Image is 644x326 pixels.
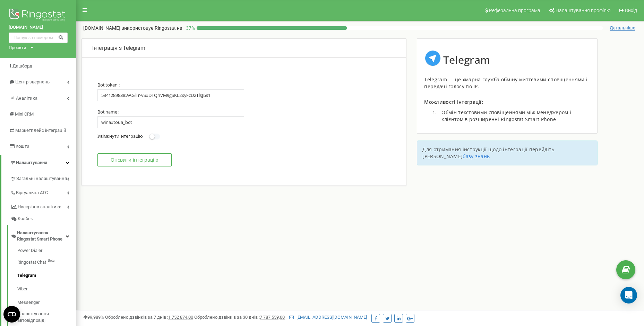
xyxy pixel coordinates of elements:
a: базу знань [463,153,490,160]
button: Open CMP widget [3,306,20,323]
img: image [424,49,441,67]
span: Центр звернень [15,79,50,84]
label: Bot token : [97,82,119,88]
a: Telegram [17,269,76,282]
div: Проєкти [9,45,26,51]
span: Дашборд [12,63,32,69]
span: Увімкнути інтеграцію [97,133,143,139]
a: Viber [17,282,76,296]
a: Колбек [10,213,76,225]
span: Загальні налаштування [16,175,67,182]
a: Ringostat ChatBeta [17,256,76,269]
span: Налаштування Ringostat Smart Phone [17,230,66,243]
span: Аналiтика [16,96,37,101]
span: використовує Ringostat на [121,25,182,31]
span: Вихід [625,8,637,13]
a: Налаштування автовідповіді [17,309,76,324]
span: Маркетплейс інтеграцій [15,128,66,133]
span: Колбек [18,216,33,222]
a: Налаштування Ringostat Smart Phone [10,225,76,245]
span: Наскрізна аналітика [18,204,61,210]
a: Power Dialer [17,247,76,256]
a: Наскрізна аналітика [10,199,76,213]
a: [DOMAIN_NAME] [9,24,68,31]
span: Оброблено дзвінків за 7 днів : [105,315,193,320]
button: Оновити інтеграцію [97,153,172,166]
a: Messenger [17,296,76,309]
label: Bot name : [97,109,119,115]
span: Mini CRM [15,111,34,117]
img: Ringostat logo [9,7,68,24]
a: Налаштування [1,155,76,171]
p: 37 % [182,25,197,31]
li: Обмін текстовими сповіщеннями між менеджером і клієнтом в розширенні Ringostat Smart Phone [438,109,590,123]
p: [DOMAIN_NAME] [83,25,182,31]
p: Інтеграція з Telegram [92,44,396,52]
span: Віртуальна АТС [16,190,48,196]
span: 99,989% [83,315,104,320]
div: Open Intercom Messenger [620,287,637,304]
a: Віртуальна АТС [10,185,76,199]
span: Налаштування профілю [556,8,610,13]
input: Пошук за номером [9,33,68,43]
span: Реферальна програма [489,8,540,13]
p: Можливості інтеграції: [424,99,590,106]
a: Загальні налаштування [10,171,76,185]
u: 7 787 559,00 [260,315,285,320]
div: Telegram — це хмарна служба обміну миттєвими сповіщеннями і передачі голосу по IP. [424,76,590,90]
span: Telegram [443,53,490,67]
u: 1 752 874,00 [168,315,193,320]
a: [EMAIL_ADDRESS][DOMAIN_NAME] [289,315,367,320]
span: Оброблено дзвінків за 30 днів : [194,315,285,320]
span: Налаштування [16,160,47,165]
p: Для отримання інструкції щодо інтеграції перейдіть [PERSON_NAME] [422,146,592,160]
span: Детальніше [610,25,635,31]
span: Кошти [16,144,29,149]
